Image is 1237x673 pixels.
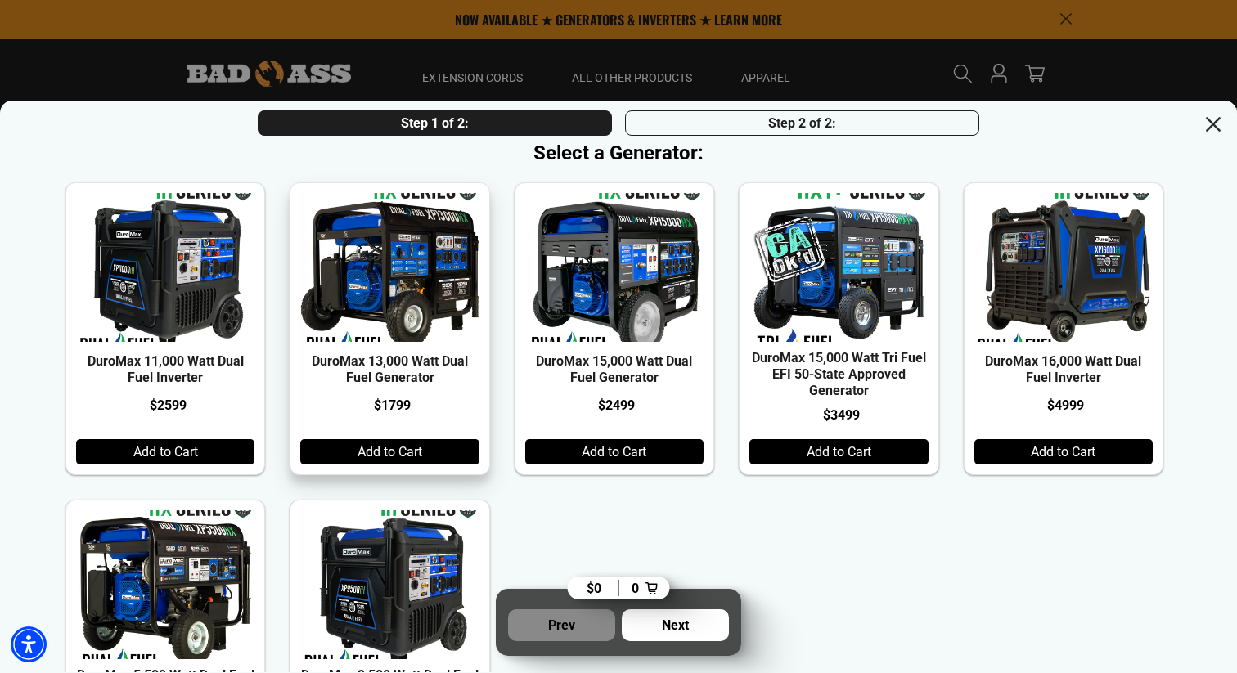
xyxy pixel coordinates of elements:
div: Step 2 of 2: [625,110,979,136]
img: DuroMax 5,500 Watt Dual Fuel Generator [76,510,254,659]
div: Accessibility Menu [11,626,47,662]
div: DuroMax 13,000 Watt Dual Fuel Generator [300,353,479,386]
div: Add to Cart [974,439,1153,464]
div: $3499 [823,407,860,423]
div: DuroMax 11,000 Watt Dual Fuel Inverter [76,353,254,386]
div: $0 [587,581,601,596]
div: Add to Cart [76,439,254,464]
img: DuroMax 9,500 Watt Dual Fuel Inverter [300,510,479,659]
div: $1799 [374,397,411,413]
div: Add to Cart [525,439,704,464]
img: DuroMax 11,000 Watt Dual Fuel Inverter [76,193,254,342]
div: Step 1 of 2: [258,110,612,136]
div: Next [622,609,729,641]
img: DuroMax 16,000 Watt Dual Fuel Inverter [974,193,1153,342]
img: DuroMax 15,000 Watt Dual Fuel Generator [525,193,704,342]
div: Add to Cart [749,439,928,464]
img: DuroMax 15,000 Watt Tri Fuel EFI 50-State Approved Generator [749,193,928,342]
div: Add to Cart [300,439,479,464]
div: DuroMax 15,000 Watt Tri Fuel EFI 50-State Approved Generator [749,350,928,399]
div: $2599 [150,397,187,413]
div: $2499 [598,397,635,413]
div: Select a Generator: [16,141,1221,164]
div: DuroMax 15,000 Watt Dual Fuel Generator [525,353,704,386]
div: $4999 [1047,397,1084,413]
img: DuroMax 13,000 Watt Dual Fuel Generator [300,193,479,342]
div: 0 [632,581,639,596]
div: DuroMax 16,000 Watt Dual Fuel Inverter [974,353,1153,386]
